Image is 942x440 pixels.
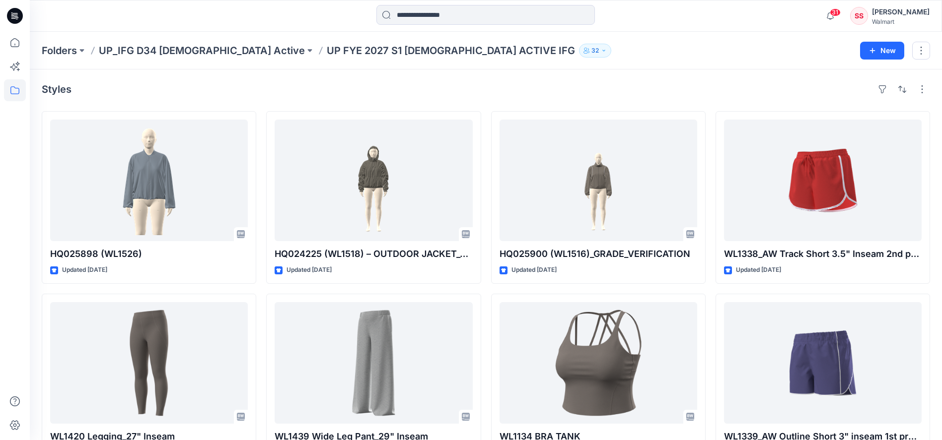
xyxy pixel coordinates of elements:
[830,8,841,16] span: 31
[724,302,922,424] a: WL1339_AW Outline Short 3" inseam 1st proto
[872,6,930,18] div: [PERSON_NAME]
[872,18,930,25] div: Walmart
[275,120,472,241] a: HQ024225 (WL1518) – OUTDOOR JACKET_GRADE VERIFICATION
[724,247,922,261] p: WL1338_AW Track Short 3.5" Inseam 2nd proto
[50,302,248,424] a: WL1420 Legging_27" Inseam
[50,120,248,241] a: HQ025898 (WL1526)
[579,44,611,58] button: 32
[50,247,248,261] p: HQ025898 (WL1526)
[287,265,332,275] p: Updated [DATE]
[850,7,868,25] div: SS
[42,83,72,95] h4: Styles
[500,247,697,261] p: HQ025900 (WL1516)_GRADE_VERIFICATION
[511,265,557,275] p: Updated [DATE]
[591,45,599,56] p: 32
[500,302,697,424] a: WL1134 BRA TANK
[275,247,472,261] p: HQ024225 (WL1518) – OUTDOOR JACKET_GRADE VERIFICATION
[736,265,781,275] p: Updated [DATE]
[99,44,305,58] a: UP_IFG D34 [DEMOGRAPHIC_DATA] Active
[724,120,922,241] a: WL1338_AW Track Short 3.5" Inseam 2nd proto
[62,265,107,275] p: Updated [DATE]
[500,120,697,241] a: HQ025900 (WL1516)_GRADE_VERIFICATION
[42,44,77,58] a: Folders
[275,302,472,424] a: WL1439 Wide Leg Pant_29" Inseam
[860,42,904,60] button: New
[327,44,575,58] p: UP FYE 2027 S1 [DEMOGRAPHIC_DATA] ACTIVE IFG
